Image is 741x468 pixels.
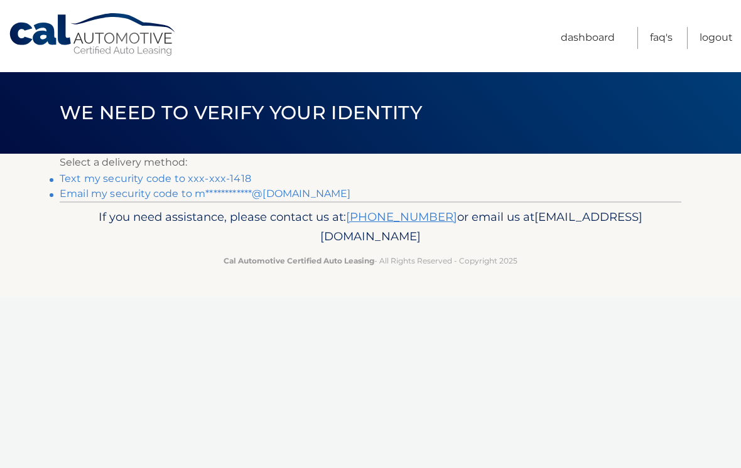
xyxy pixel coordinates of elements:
[8,13,178,57] a: Cal Automotive
[561,27,615,49] a: Dashboard
[346,210,457,224] a: [PHONE_NUMBER]
[60,154,681,171] p: Select a delivery method:
[224,256,374,265] strong: Cal Automotive Certified Auto Leasing
[68,254,673,267] p: - All Rights Reserved - Copyright 2025
[700,27,733,49] a: Logout
[60,173,251,184] a: Text my security code to xxx-xxx-1418
[650,27,673,49] a: FAQ's
[60,101,422,124] span: We need to verify your identity
[68,207,673,247] p: If you need assistance, please contact us at: or email us at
